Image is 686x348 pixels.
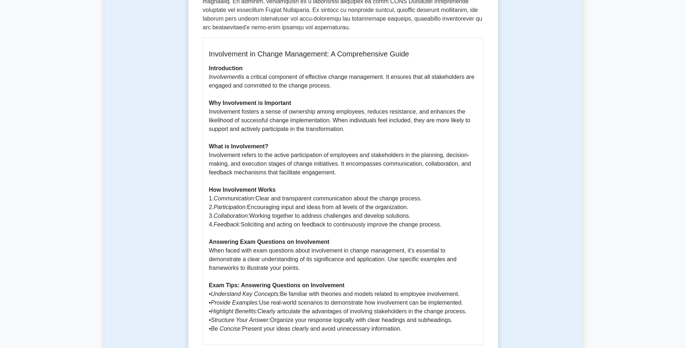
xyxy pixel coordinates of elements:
i: Provide Examples: [211,300,259,306]
i: Feedback: [214,221,241,228]
i: Structure Your Answer: [211,317,270,323]
i: Communication: [214,195,256,201]
b: How Involvement Works [209,187,276,193]
b: Exam Tips: Answering Questions on Involvement [209,282,345,288]
i: Highlight Benefits: [211,308,257,314]
i: Involvement [209,74,240,80]
i: Participation: [214,204,247,210]
i: Understand Key Concepts: [211,291,280,297]
h5: Involvement in Change Management: A Comprehensive Guide [209,50,477,58]
p: is a critical component of effective change management. It ensures that all stakeholders are enga... [209,64,477,333]
b: Why Involvement is Important [209,100,291,106]
i: Collaboration: [214,213,250,219]
b: Answering Exam Questions on Involvement [209,239,329,245]
i: Be Concise: [211,326,242,332]
b: Introduction [209,65,243,71]
b: What is Involvement? [209,143,268,149]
